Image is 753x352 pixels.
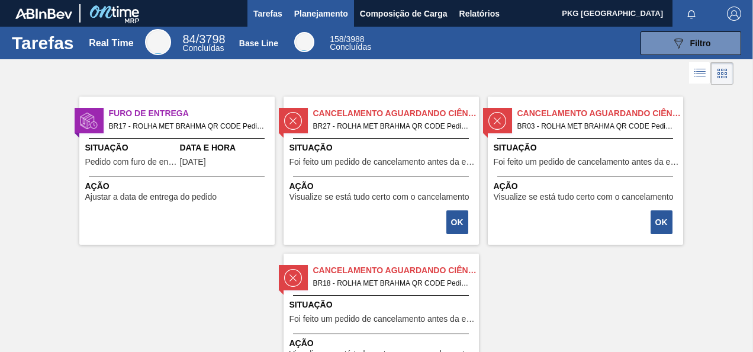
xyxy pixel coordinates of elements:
[651,210,672,234] button: OK
[289,193,469,201] span: Visualize se está tudo certo com o cancelamento
[289,299,476,311] span: Situação
[494,158,680,167] span: Foi feito um pedido de cancelamento antes da etapa de aguardando faturamento
[517,120,674,133] span: BR03 - ROLHA MET BRAHMA QR CODE Pedido - 2035999
[689,62,711,85] div: Visão em Lista
[253,7,282,21] span: Tarefas
[239,39,278,48] div: Base Line
[85,180,272,193] span: Ação
[360,7,448,21] span: Composição de Carga
[109,120,265,133] span: BR17 - ROLHA MET BRAHMA QR CODE Pedido - 1967134
[448,209,469,235] div: Completar tarefa: 30234464
[330,36,371,51] div: Base Line
[182,34,225,52] div: Real Time
[446,210,468,234] button: OK
[85,158,177,167] span: Pedido com furo de entrega
[109,107,275,120] span: Furo de Entrega
[289,315,476,324] span: Foi feito um pedido de cancelamento antes da etapa de aguardando faturamento
[494,193,674,201] span: Visualize se está tudo certo com o cancelamento
[652,209,674,235] div: Completar tarefa: 30234799
[330,42,371,52] span: Concluídas
[494,142,680,154] span: Situação
[641,31,741,55] button: Filtro
[180,158,206,167] span: 29/09/2025,
[15,8,72,19] img: TNhmsLtSVTkK8tSr43FrP2fwEKptu5GPRR3wAAAABJRU5ErkJggg==
[330,34,364,44] span: / 3988
[289,142,476,154] span: Situação
[313,120,469,133] span: BR27 - ROLHA MET BRAHMA QR CODE Pedido - 2022708
[145,29,171,55] div: Real Time
[284,269,302,287] img: status
[517,107,683,120] span: Cancelamento aguardando ciência
[289,180,476,193] span: Ação
[294,32,314,52] div: Base Line
[12,36,74,50] h1: Tarefas
[711,62,733,85] div: Visão em Cards
[313,264,479,277] span: Cancelamento aguardando ciência
[180,142,272,154] span: Data e Hora
[289,337,476,350] span: Ação
[294,7,348,21] span: Planejamento
[182,33,195,46] span: 84
[727,7,741,21] img: Logout
[690,39,711,48] span: Filtro
[80,112,98,130] img: status
[494,180,680,193] span: Ação
[459,7,500,21] span: Relatórios
[672,5,710,22] button: Notificações
[85,142,177,154] span: Situação
[182,43,224,53] span: Concluídas
[182,33,225,46] span: / 3798
[313,107,479,120] span: Cancelamento aguardando ciência
[330,34,343,44] span: 158
[289,158,476,167] span: Foi feito um pedido de cancelamento antes da etapa de aguardando faturamento
[89,38,133,49] div: Real Time
[85,193,217,201] span: Ajustar a data de entrega do pedido
[284,112,302,130] img: status
[488,112,506,130] img: status
[313,277,469,290] span: BR18 - ROLHA MET BRAHMA QR CODE Pedido - 2036002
